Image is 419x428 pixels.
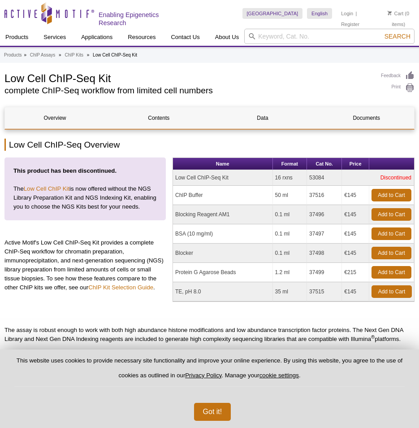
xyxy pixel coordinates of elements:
button: cookie settings [259,372,299,379]
a: Overview [5,107,105,129]
td: TE, pH 8.0 [173,282,273,301]
a: Add to Cart [371,266,411,279]
td: €145 [342,282,369,301]
button: Got it! [194,403,231,421]
td: Low Cell ChIP-Seq Kit [173,170,273,186]
td: 37515 [307,282,342,301]
a: Login [341,10,353,17]
td: €145 [342,205,369,224]
th: Price [342,158,369,170]
li: (0 items) [383,8,415,30]
a: Contents [109,107,209,129]
a: Data [213,107,313,129]
a: Cart [388,10,403,17]
td: Protein G Agarose Beads [173,263,273,282]
p: This website uses cookies to provide necessary site functionality and improve your online experie... [14,357,405,387]
td: €145 [342,186,369,205]
td: 35 ml [273,282,307,301]
a: Privacy Policy [185,372,221,379]
td: 37499 [307,263,342,282]
td: BSA (10 mg/ml) [173,224,273,244]
td: €145 [342,244,369,263]
li: » [87,52,90,57]
a: Documents [316,107,416,129]
a: ChIP Kits [65,51,83,59]
th: Cat No. [307,158,342,170]
a: Add to Cart [371,189,411,201]
span: Search [384,33,410,40]
a: Resources [122,29,161,46]
li: » [24,52,26,57]
p: The is now offered without the NGS Library Preparation Kit and NGS Indexing Kit, enabling you to ... [4,157,166,220]
a: Add to Cart [371,247,411,259]
li: » [59,52,61,57]
td: 37496 [307,205,342,224]
h2: complete ChIP-Seq workflow from limited cell numbers [4,87,372,95]
a: Products [4,51,22,59]
td: 37497 [307,224,342,244]
td: €215 [342,263,369,282]
a: Add to Cart [371,285,412,298]
td: 0.1 ml [273,244,307,263]
td: ChIP Buffer [173,186,273,205]
li: | [356,8,357,19]
a: Applications [76,29,118,46]
a: Low Cell ChIP Kit [24,185,69,192]
a: Contact Us [165,29,205,46]
a: Feedback [381,71,415,81]
sup: ® [371,334,375,339]
td: 1.2 ml [273,263,307,282]
td: €145 [342,224,369,244]
td: Blocker [173,244,273,263]
a: [GEOGRAPHIC_DATA] [242,8,303,19]
a: Register [341,21,359,27]
p: The assay is robust enough to work with both high abundance histone modifications and low abundan... [4,326,415,344]
td: 0.1 ml [273,205,307,224]
a: Services [38,29,71,46]
td: Blocking Reagent AM1 [173,205,273,224]
a: English [307,8,332,19]
a: Print [381,83,415,93]
td: 53084 [307,170,342,186]
input: Keyword, Cat. No. [244,29,415,44]
h2: Low Cell ChIP-Seq Overview [4,139,415,151]
td: 37516 [307,186,342,205]
td: 50 ml [273,186,307,205]
button: Search [382,32,413,40]
a: ChIP Kit Selection Guide [88,284,153,291]
img: Your Cart [388,11,392,15]
th: Name [173,158,273,170]
h2: Enabling Epigenetics Research [99,11,180,27]
td: Discontinued [342,170,414,186]
a: ChIP Assays [30,51,56,59]
p: Active Motif's Low Cell ChIP-Seq Kit provides a complete ChIP-Seq workflow for chromatin preparat... [4,238,166,292]
li: Low Cell ChIP-Seq Kit [93,52,137,57]
td: 16 rxns [273,170,307,186]
th: Format [273,158,307,170]
h1: Low Cell ChIP-Seq Kit [4,71,372,84]
td: 37498 [307,244,342,263]
a: Add to Cart [371,208,411,221]
strong: This product has been discontinued. [13,167,117,174]
a: About Us [210,29,244,46]
a: Add to Cart [371,227,411,240]
td: 0.1 ml [273,224,307,244]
